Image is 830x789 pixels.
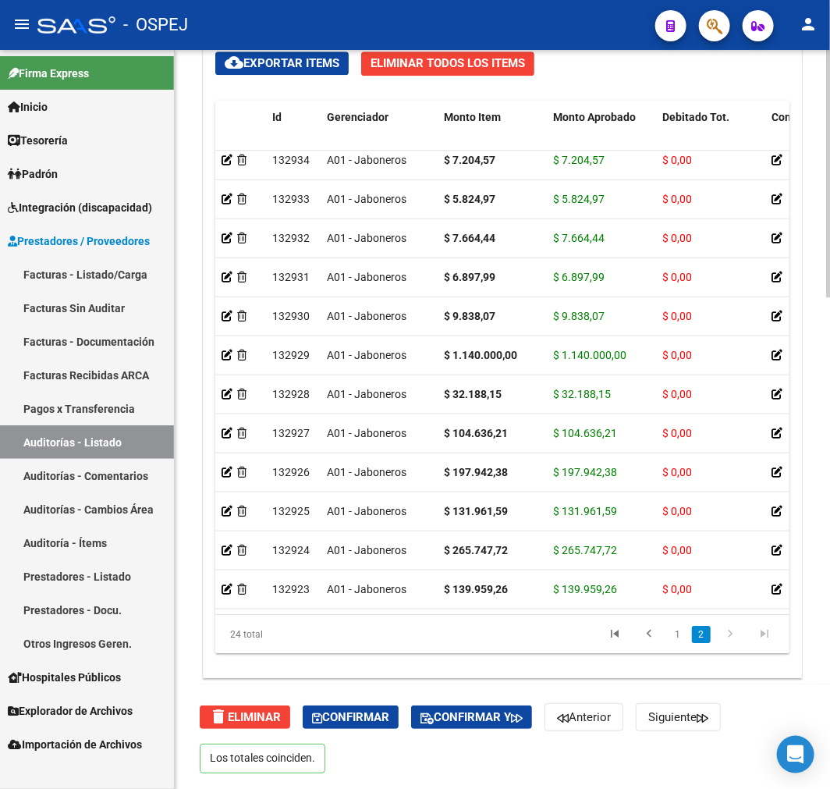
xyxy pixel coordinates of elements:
span: Debitado Tot. [662,111,729,123]
span: Padrón [8,165,58,183]
a: 1 [669,626,687,643]
span: $ 0,00 [662,349,692,361]
span: A01 - Jaboneros [327,349,406,361]
span: 132929 [272,349,310,361]
span: A01 - Jaboneros [327,544,406,556]
span: Eliminar Todos los Items [371,56,525,70]
strong: $ 5.824,97 [444,193,495,205]
span: Hospitales Públicos [8,669,121,686]
span: Id [272,111,282,123]
strong: $ 6.897,99 [444,271,495,283]
strong: $ 7.664,44 [444,232,495,244]
span: Monto Item [444,111,501,123]
span: Gerenciador [327,111,388,123]
mat-icon: menu [12,15,31,34]
span: A01 - Jaboneros [327,232,406,244]
button: Anterior [544,703,623,731]
span: $ 197.942,38 [553,466,617,478]
span: $ 0,00 [662,154,692,166]
span: Firma Express [8,65,89,82]
span: 132934 [272,154,310,166]
span: A01 - Jaboneros [327,310,406,322]
span: $ 0,00 [662,427,692,439]
span: $ 0,00 [662,505,692,517]
span: Exportar Items [225,56,339,70]
span: $ 0,00 [662,310,692,322]
button: Eliminar [200,705,290,729]
datatable-header-cell: Gerenciador [321,101,438,169]
span: Confirmar [312,710,389,724]
span: $ 0,00 [662,388,692,400]
span: A01 - Jaboneros [327,388,406,400]
span: 132933 [272,193,310,205]
span: 132923 [272,583,310,595]
span: 132925 [272,505,310,517]
span: A01 - Jaboneros [327,505,406,517]
datatable-header-cell: Debitado Tot. [656,101,765,169]
span: 132932 [272,232,310,244]
button: Exportar Items [215,52,349,75]
strong: $ 9.838,07 [444,310,495,322]
li: page 2 [690,621,713,648]
strong: $ 7.204,57 [444,154,495,166]
span: $ 265.747,72 [553,544,617,556]
mat-icon: person [799,15,818,34]
span: $ 0,00 [662,544,692,556]
span: $ 131.961,59 [553,505,617,517]
span: $ 104.636,21 [553,427,617,439]
a: go to last page [750,626,779,643]
strong: $ 139.959,26 [444,583,508,595]
span: Eliminar [209,710,281,724]
datatable-header-cell: Monto Item [438,101,547,169]
span: A01 - Jaboneros [327,466,406,478]
span: A01 - Jaboneros [327,271,406,283]
span: A01 - Jaboneros [327,193,406,205]
span: Importación de Archivos [8,736,142,753]
span: $ 9.838,07 [553,310,605,322]
span: $ 1.140.000,00 [553,349,626,361]
span: Tesorería [8,132,68,149]
span: Confirmar y [420,710,523,724]
span: $ 7.204,57 [553,154,605,166]
span: A01 - Jaboneros [327,427,406,439]
span: A01 - Jaboneros [327,154,406,166]
span: Integración (discapacidad) [8,199,152,216]
span: 132924 [272,544,310,556]
a: 2 [692,626,711,643]
strong: $ 32.188,15 [444,388,502,400]
span: 132927 [272,427,310,439]
a: go to next page [715,626,745,643]
span: $ 32.188,15 [553,388,611,400]
span: 132928 [272,388,310,400]
a: go to first page [600,626,630,643]
span: $ 0,00 [662,193,692,205]
span: Monto Aprobado [553,111,636,123]
li: page 1 [666,621,690,648]
span: - OSPEJ [123,8,188,42]
mat-icon: delete [209,707,228,726]
span: 132931 [272,271,310,283]
div: 24 total [215,615,328,654]
button: Siguiente [636,703,721,731]
span: Anterior [557,710,611,724]
span: Inicio [8,98,48,116]
span: $ 7.664,44 [553,232,605,244]
span: Siguiente [648,710,708,724]
strong: $ 104.636,21 [444,427,508,439]
span: $ 0,00 [662,583,692,595]
span: $ 0,00 [662,232,692,244]
strong: $ 197.942,38 [444,466,508,478]
p: Los totales coinciden. [200,744,325,773]
span: $ 6.897,99 [553,271,605,283]
span: $ 139.959,26 [553,583,617,595]
strong: $ 1.140.000,00 [444,349,517,361]
span: Prestadores / Proveedores [8,233,150,250]
span: Explorador de Archivos [8,702,133,720]
button: Confirmar y [411,705,532,729]
button: Confirmar [303,705,399,729]
span: A01 - Jaboneros [327,583,406,595]
span: 132926 [272,466,310,478]
datatable-header-cell: Monto Aprobado [547,101,656,169]
strong: $ 265.747,72 [444,544,508,556]
mat-icon: cloud_download [225,53,243,72]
